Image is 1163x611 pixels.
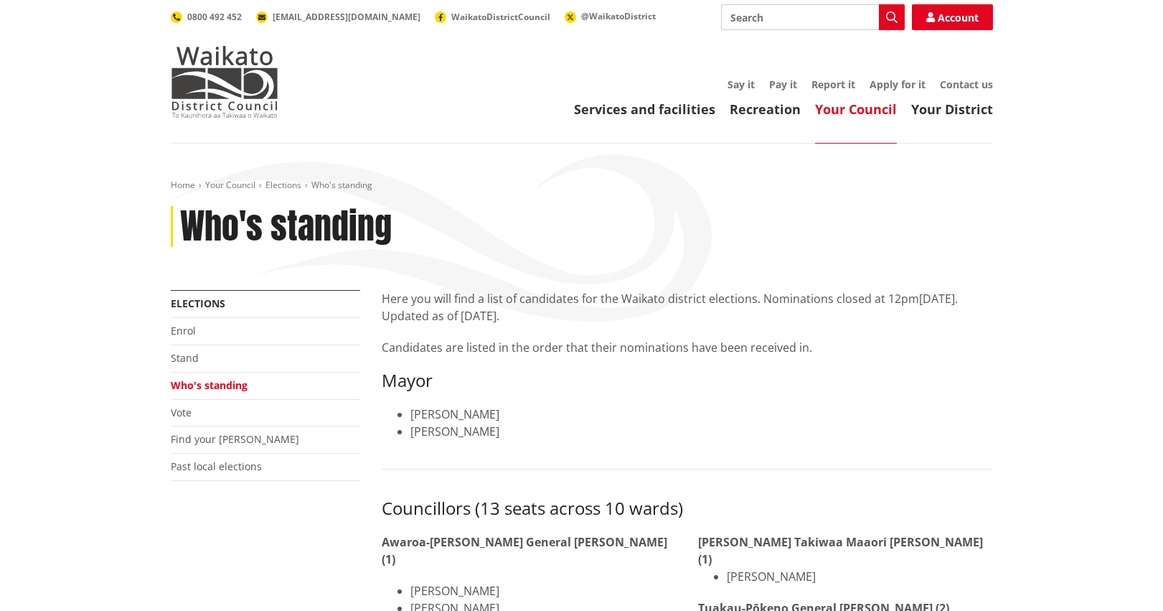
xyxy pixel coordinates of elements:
a: Your Council [205,179,255,191]
a: Who's standing [171,378,248,392]
a: Account [912,4,993,30]
a: 0800 492 452 [171,11,242,23]
input: Search input [721,4,905,30]
a: Apply for it [870,78,926,91]
a: Your District [911,101,993,118]
a: Vote [171,406,192,419]
li: [PERSON_NAME] [410,406,993,423]
a: Report it [811,78,855,91]
a: Recreation [730,101,801,118]
a: Past local elections [171,460,262,473]
strong: Awaroa-[PERSON_NAME] General [PERSON_NAME] (1) [382,534,667,567]
a: Enrol [171,324,196,337]
a: Say it [728,78,755,91]
a: Stand [171,351,199,365]
p: Here you will find a list of candidates for the Waikato district elections. Nominations closed at... [382,290,993,325]
span: [EMAIL_ADDRESS][DOMAIN_NAME] [273,11,420,23]
a: [EMAIL_ADDRESS][DOMAIN_NAME] [256,11,420,23]
a: Your Council [815,101,897,118]
strong: [PERSON_NAME] Takiwaa Maaori [PERSON_NAME] (1) [698,534,983,567]
a: Home [171,179,195,191]
a: @WaikatoDistrict [565,10,656,22]
a: WaikatoDistrictCouncil [435,11,550,23]
a: Find your [PERSON_NAME] [171,432,299,446]
a: Services and facilities [574,101,715,118]
h1: Who's standing [180,206,392,248]
span: WaikatoDistrictCouncil [451,11,550,23]
img: Waikato District Council - Te Kaunihera aa Takiwaa o Waikato [171,46,278,118]
li: [PERSON_NAME] [410,582,677,600]
span: @WaikatoDistrict [581,10,656,22]
span: 0800 492 452 [187,11,242,23]
a: Contact us [940,78,993,91]
a: Pay it [769,78,797,91]
li: [PERSON_NAME] [410,423,993,440]
li: [PERSON_NAME] [727,568,993,585]
a: Elections [265,179,301,191]
h3: Mayor [382,370,993,391]
nav: breadcrumb [171,179,993,192]
span: Who's standing [311,179,372,191]
p: Candidates are listed in the order that their nominations have been received in. [382,339,993,356]
a: Elections [171,297,225,310]
h3: Councillors (13 seats across 10 wards) [382,498,993,519]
